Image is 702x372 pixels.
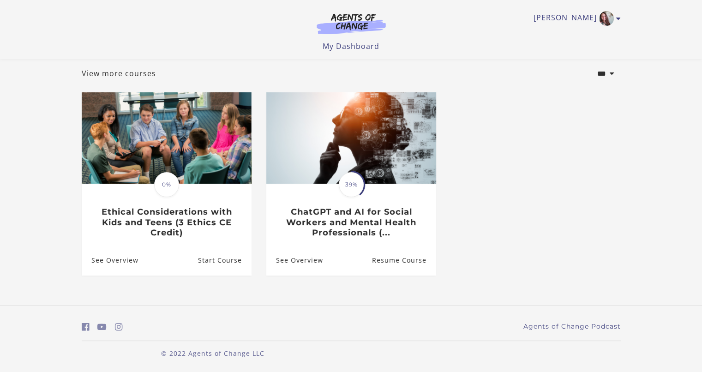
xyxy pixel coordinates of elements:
[115,323,123,331] i: https://www.instagram.com/agentsofchangeprep/ (Open in a new window)
[97,320,107,334] a: https://www.youtube.com/c/AgentsofChangeTestPrepbyMeaganMitchell (Open in a new window)
[91,207,241,238] h3: Ethical Considerations with Kids and Teens (3 Ethics CE Credit)
[115,320,123,334] a: https://www.instagram.com/agentsofchangeprep/ (Open in a new window)
[82,348,344,358] p: © 2022 Agents of Change LLC
[339,172,364,197] span: 39%
[82,320,90,334] a: https://www.facebook.com/groups/aswbtestprep (Open in a new window)
[534,11,616,26] a: Toggle menu
[97,323,107,331] i: https://www.youtube.com/c/AgentsofChangeTestPrepbyMeaganMitchell (Open in a new window)
[82,68,156,79] a: View more courses
[323,41,379,51] a: My Dashboard
[307,13,396,34] img: Agents of Change Logo
[198,246,251,276] a: Ethical Considerations with Kids and Teens (3 Ethics CE Credit): Resume Course
[523,322,621,331] a: Agents of Change Podcast
[82,246,138,276] a: Ethical Considerations with Kids and Teens (3 Ethics CE Credit): See Overview
[82,323,90,331] i: https://www.facebook.com/groups/aswbtestprep (Open in a new window)
[276,207,426,238] h3: ChatGPT and AI for Social Workers and Mental Health Professionals (...
[154,172,179,197] span: 0%
[372,246,436,276] a: ChatGPT and AI for Social Workers and Mental Health Professionals (...: Resume Course
[266,246,323,276] a: ChatGPT and AI for Social Workers and Mental Health Professionals (...: See Overview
